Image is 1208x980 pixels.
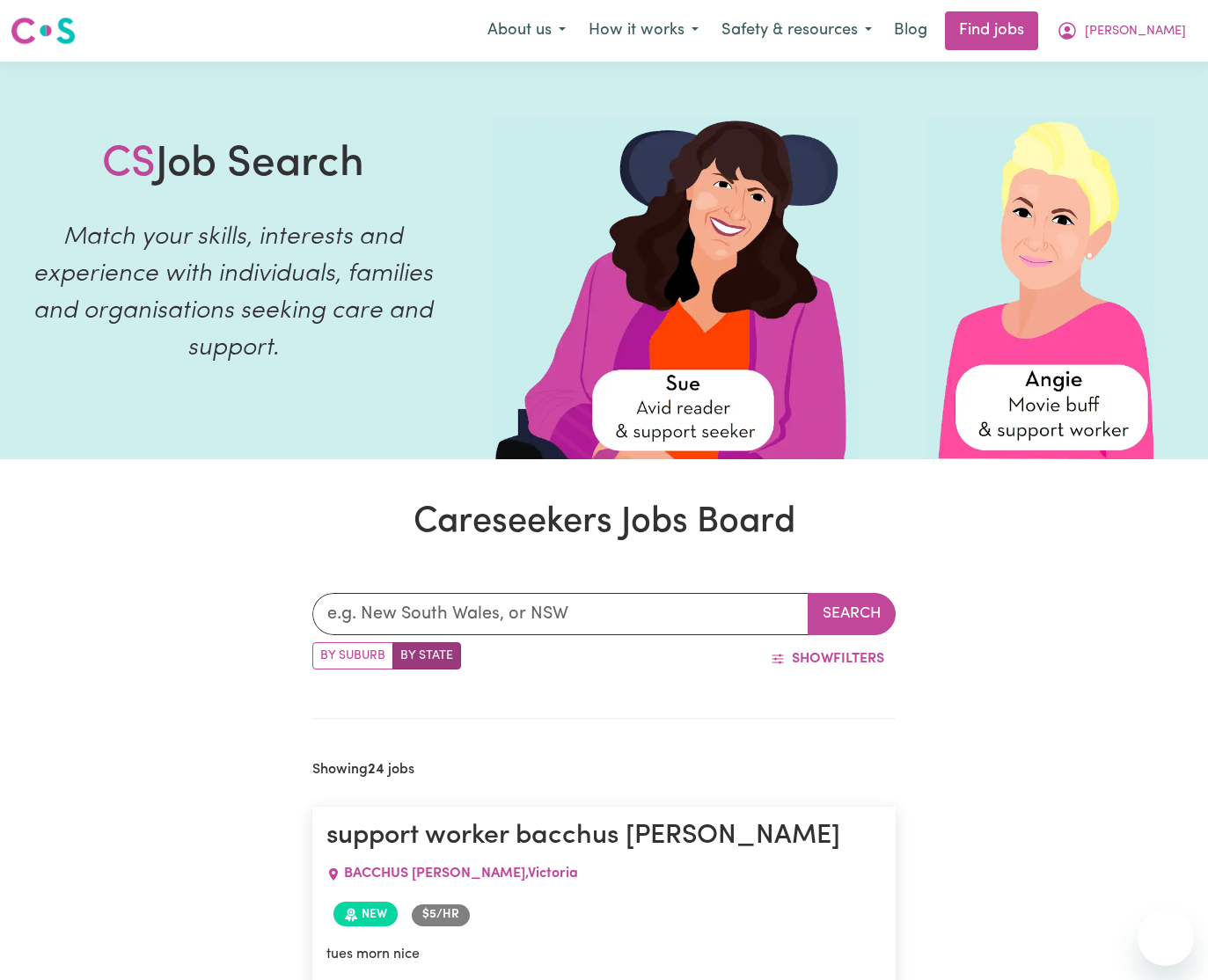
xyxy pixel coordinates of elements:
a: Blog [883,11,938,50]
button: Safety & resources [710,12,883,49]
img: Careseekers logo [11,15,76,47]
span: Show [792,652,833,666]
p: Match your skills, interests and experience with individuals, families and organisations seeking ... [21,219,444,367]
span: Job rate per hour [412,904,470,925]
span: [PERSON_NAME] [1085,22,1186,41]
span: CS [102,143,156,186]
a: Careseekers logo [11,11,76,51]
button: Search [808,593,896,635]
button: My Account [1045,12,1197,49]
span: BACCHUS [PERSON_NAME] , Victoria [344,867,578,881]
a: Find jobs [945,11,1038,50]
button: How it works [577,12,710,49]
b: 24 [368,763,384,777]
h2: Showing jobs [312,762,414,779]
button: ShowFilters [759,642,896,676]
span: Job posted within the last 30 days [333,902,398,926]
label: Search by state [392,642,461,669]
button: About us [476,12,577,49]
h1: support worker bacchus [PERSON_NAME] [326,821,882,852]
p: tues morn nice [326,944,882,965]
iframe: Button to launch messaging window [1138,910,1194,966]
h1: Job Search [102,140,364,191]
label: Search by suburb/post code [312,642,393,669]
input: e.g. New South Wales, or NSW [312,593,809,635]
